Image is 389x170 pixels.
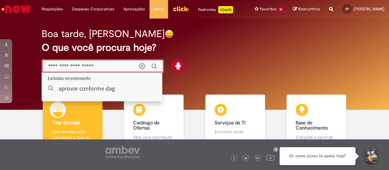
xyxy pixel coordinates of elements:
[1,3,32,15] img: ServiceNow
[296,134,337,140] p: Consulte e aprenda
[267,154,274,161] img: logo_footer_youtube.png
[32,95,113,147] a: Tirar dúvidas Tirar dúvidas com Lupi Assist e Gen Ai
[42,29,165,39] h2: Boa tarde, [PERSON_NAME]
[296,120,328,131] b: Base de Conhecimento
[362,147,380,165] button: Iniciar Conversa de Suporte
[244,157,247,160] img: logo_footer_twitter.png
[105,146,140,158] img: logo_footer_ambev_rotulo_gray.png
[133,120,160,131] b: Catálogo de Ofertas
[113,95,195,147] a: Catálogo de Ofertas Abra uma solicitação
[215,120,246,126] b: Serviços de TI
[278,7,284,12] span: 14
[345,7,349,11] span: CF
[260,6,277,12] span: Favoritos
[194,95,276,147] a: Serviços de TI Encontre ajuda
[218,6,233,13] p: +GenAi
[72,6,114,12] span: Despesas Corporativas
[133,134,174,140] p: Abra uma solicitação
[42,42,347,53] h2: O que você procura hoje?
[173,4,189,13] img: click_logo_yellow_360x200.png
[42,6,63,12] span: Requisições
[215,129,256,135] p: Encontre ajuda
[52,129,93,141] p: Tirar dúvidas com Lupi Assist e Gen Ai
[52,120,80,126] b: Tirar dúvidas
[165,29,174,38] img: happy-face.png
[232,157,236,160] img: logo_footer_facebook.png
[280,147,356,165] div: Oi, como posso te ajudar hoje?
[298,6,320,12] span: Rascunhos
[354,6,384,12] span: [PERSON_NAME]
[198,6,233,13] div: Padroniza
[123,6,145,12] span: Aprovações
[154,6,164,12] span: More
[256,156,259,160] img: logo_footer_linkedin.png
[276,95,357,147] a: Base de Conhecimento Consulte e aprenda
[293,6,320,12] a: Rascunhos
